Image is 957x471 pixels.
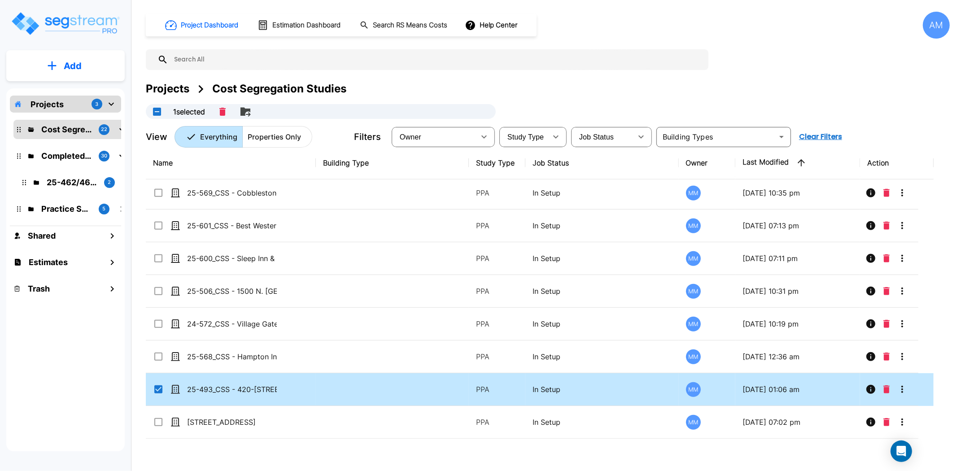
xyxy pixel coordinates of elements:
p: PPA [476,318,518,329]
img: Logo [10,11,120,36]
button: Info [862,249,880,267]
p: In Setup [533,384,671,395]
button: Delete [880,413,893,431]
button: More-Options [893,282,911,300]
div: MM [686,218,701,233]
th: Owner [679,147,735,179]
div: MM [686,382,701,397]
button: Search RS Means Costs [356,17,452,34]
div: MM [686,186,701,201]
h1: Estimation Dashboard [272,20,341,31]
p: [DATE] 10:35 pm [743,188,853,198]
h1: Shared [28,230,56,242]
button: More-Options [893,380,911,398]
p: PPA [476,188,518,198]
span: Study Type [507,133,544,141]
th: Action [860,147,934,179]
p: [DATE] 07:02 pm [743,417,853,427]
div: Select [573,124,632,149]
p: PPA [476,286,518,297]
th: Name [146,147,316,179]
p: 5 [103,205,106,213]
p: 25-600_CSS - Sleep Inn & Suites [US_STATE][GEOGRAPHIC_DATA], [GEOGRAPHIC_DATA] - Serenity Hosp - ... [187,253,277,264]
button: Info [862,413,880,431]
p: PPA [476,220,518,231]
p: In Setup [533,318,671,329]
th: Job Status [525,147,678,179]
th: Study Type [469,147,525,179]
p: 25-493_CSS - 420-[STREET_ADDRESS] - [PERSON_NAME] Oakmead 2 Assoc. LP - [PERSON_NAME] [187,384,277,395]
p: 25-601_CSS - Best Western Plover, [GEOGRAPHIC_DATA] - Serenity Hosp - [PERSON_NAME] [187,220,277,231]
p: 1 selected [173,106,205,117]
button: Info [862,282,880,300]
div: Cost Segregation Studies [212,81,346,97]
p: In Setup [533,351,671,362]
button: Delete [880,282,893,300]
div: Open Intercom Messenger [891,440,912,462]
button: Open [775,131,788,143]
p: [DATE] 07:11 pm [743,253,853,264]
p: [STREET_ADDRESS] [187,417,277,427]
button: Delete [880,249,893,267]
button: UnSelectAll [148,103,166,121]
div: AM [923,12,950,39]
button: More-Options [893,413,911,431]
h1: Trash [28,283,50,295]
p: 2 [108,179,111,186]
div: MM [686,415,701,430]
button: Delete [880,348,893,366]
p: 25-568_CSS - Hampton Inn & Suites [GEOGRAPHIC_DATA], [GEOGRAPHIC_DATA] - V2 Capital Mgmt - [PERSO... [187,351,277,362]
button: Properties Only [242,126,312,148]
th: Last Modified [735,147,860,179]
div: MM [686,251,701,266]
button: More-Options [893,184,911,202]
button: More-Options [893,315,911,333]
p: 30 [101,152,107,160]
th: Building Type [316,147,469,179]
button: Info [862,184,880,202]
p: PPA [476,417,518,427]
button: More-Options [893,217,911,235]
p: In Setup [533,188,671,198]
div: MM [686,284,701,299]
input: Building Types [659,131,773,143]
button: Delete [880,380,893,398]
p: 25-506_CSS - 1500 N. [GEOGRAPHIC_DATA], [GEOGRAPHIC_DATA] - [GEOGRAPHIC_DATA] Properties - [PERSO... [187,286,277,297]
div: Platform [175,126,312,148]
p: [DATE] 07:13 pm [743,220,853,231]
button: Move [236,103,254,121]
button: Delete [880,217,893,235]
p: PPA [476,384,518,395]
button: Project Dashboard [162,15,243,35]
h1: Search RS Means Costs [373,20,447,31]
button: Clear Filters [795,128,846,146]
button: Info [862,315,880,333]
p: [DATE] 01:06 am [743,384,853,395]
div: MM [686,349,701,364]
div: Projects [146,81,189,97]
p: 22 [101,126,107,133]
button: Everything [175,126,243,148]
button: Estimation Dashboard [254,16,345,35]
button: Help Center [463,17,521,34]
p: [DATE] 10:31 pm [743,286,853,297]
p: Properties Only [248,131,301,142]
p: In Setup [533,286,671,297]
button: Delete [880,184,893,202]
span: Owner [400,133,421,141]
p: PPA [476,351,518,362]
div: MM [686,317,701,331]
p: Practice Samples [41,203,92,215]
p: Everything [200,131,237,142]
button: Add [6,53,125,79]
button: Info [862,348,880,366]
p: 24-572_CSS - Village Gate Apts - Phase 1 [GEOGRAPHIC_DATA], [GEOGRAPHIC_DATA] - KDM Development C... [187,318,277,329]
p: [DATE] 12:36 am [743,351,853,362]
button: Info [862,217,880,235]
input: Search All [168,49,704,70]
p: View [146,130,167,144]
p: [DATE] 10:19 pm [743,318,853,329]
h1: Project Dashboard [181,20,238,31]
p: In Setup [533,417,671,427]
p: Filters [354,130,381,144]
